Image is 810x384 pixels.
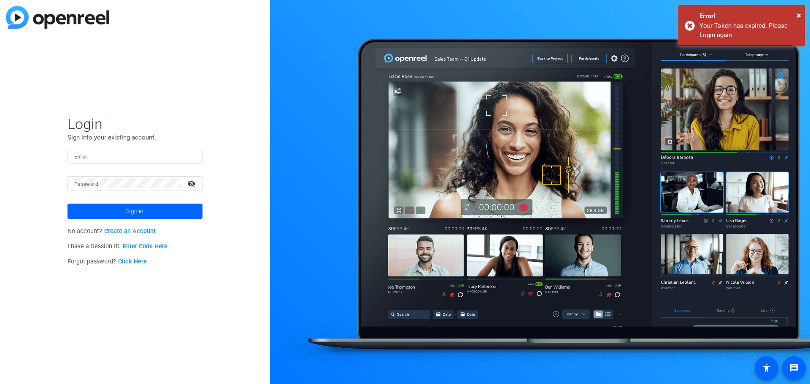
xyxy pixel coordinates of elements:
img: blue-gradient.svg [6,6,109,29]
mat-icon: accessibility [761,363,772,373]
span: × [796,10,801,20]
p: Sign into your existing account. [67,133,202,142]
span: No account? [67,228,156,235]
mat-icon: message [789,363,799,373]
a: Create an Account [104,228,156,235]
a: Click Here [118,258,147,265]
mat-icon: visibility_off [182,177,202,190]
div: Your Token has expired. Please Login again [699,21,799,40]
mat-label: Password [74,181,98,187]
button: Close [796,9,801,21]
a: Enter Code Here [123,243,167,250]
button: Sign in [67,204,202,219]
mat-label: Email [74,154,88,160]
span: I have a Session ID. [67,243,167,250]
div: Error! [699,11,799,21]
span: Login [67,115,202,133]
span: Forgot password? [67,258,147,265]
span: Sign in [126,201,143,222]
input: Enter Email Address [74,151,196,161]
